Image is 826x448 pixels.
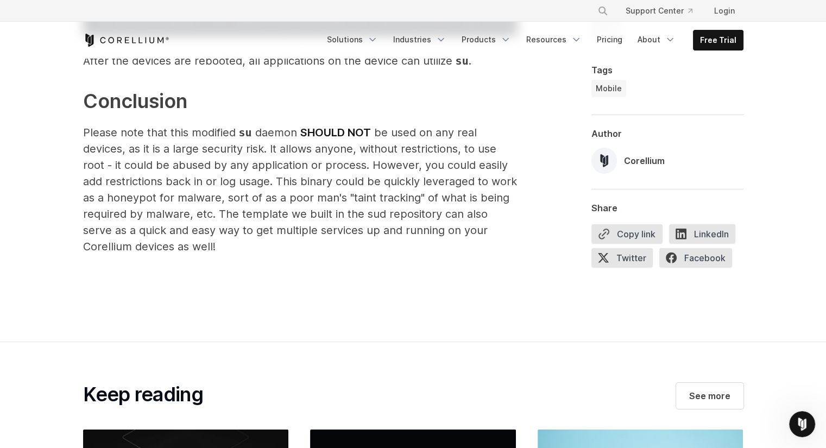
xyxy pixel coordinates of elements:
[591,203,743,213] div: Share
[300,126,371,139] strong: SHOULD NOT
[83,124,518,255] p: Please note that this modified daemon be used on any real devices, as it is a large security risk...
[693,30,743,50] a: Free Trial
[591,224,663,244] button: Copy link
[593,1,613,21] button: Search
[669,224,742,248] a: LinkedIn
[591,248,653,268] span: Twitter
[659,248,732,268] span: Facebook
[320,30,384,49] a: Solutions
[705,1,743,21] a: Login
[617,1,701,21] a: Support Center
[631,30,682,49] a: About
[659,248,739,272] a: Facebook
[387,30,453,49] a: Industries
[591,65,743,75] div: Tags
[596,83,622,94] span: Mobile
[624,154,665,167] div: Corellium
[789,411,815,437] iframe: Intercom live chat
[591,248,659,272] a: Twitter
[591,148,617,174] img: Corellium
[320,30,743,51] div: Navigation Menu
[590,30,629,49] a: Pricing
[591,80,626,97] a: Mobile
[669,224,735,244] span: LinkedIn
[83,86,518,116] h2: Conclusion
[676,383,743,409] a: See more
[591,128,743,139] div: Author
[584,1,743,21] div: Navigation Menu
[455,30,518,49] a: Products
[456,54,469,67] code: su
[83,53,518,69] p: After the devices are rebooted, all applications on the device can utilize .
[83,34,169,47] a: Corellium Home
[520,30,588,49] a: Resources
[239,126,252,139] code: su
[689,389,730,402] span: See more
[83,383,203,407] h2: Keep reading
